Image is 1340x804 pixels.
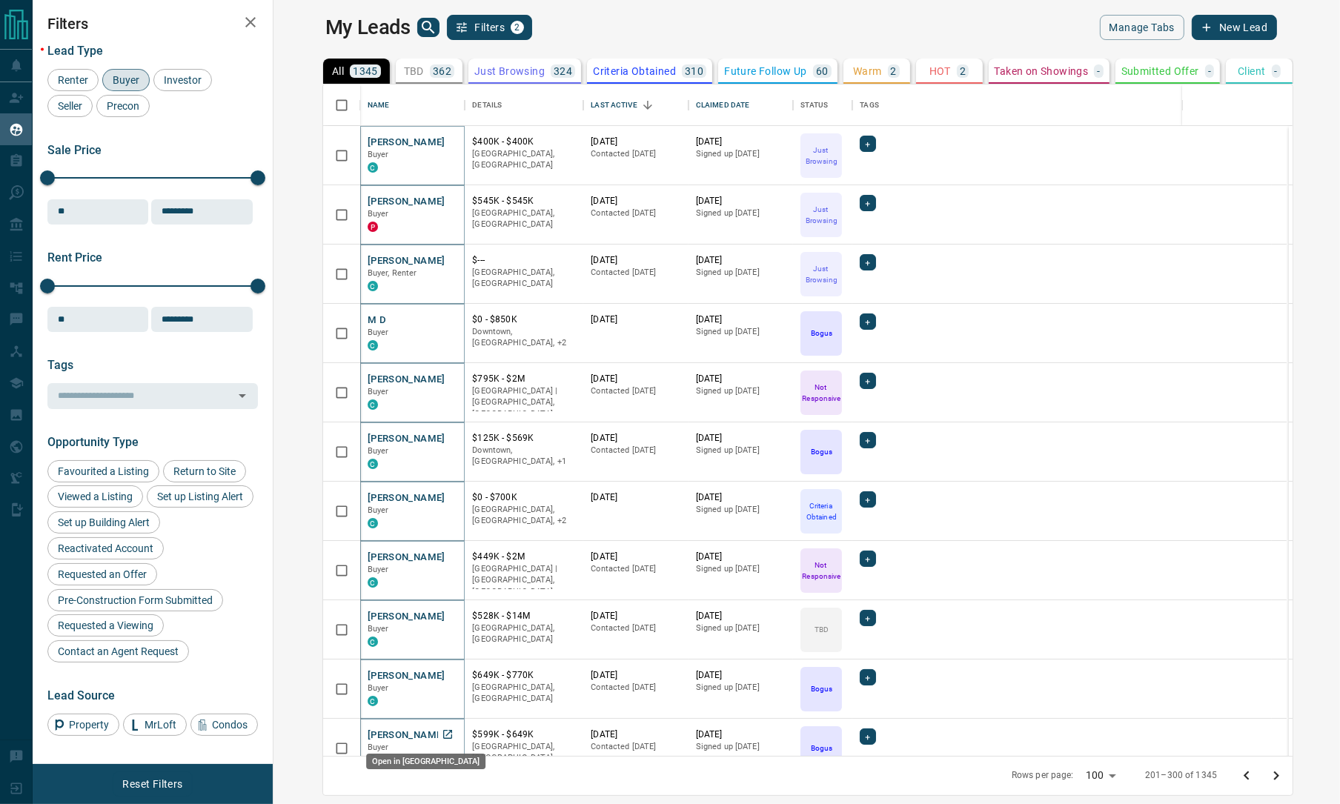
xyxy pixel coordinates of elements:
[368,387,389,396] span: Buyer
[591,622,681,634] p: Contacted [DATE]
[696,148,786,160] p: Signed up [DATE]
[47,143,102,157] span: Sale Price
[53,74,93,86] span: Renter
[53,491,138,502] span: Viewed a Listing
[811,328,832,339] p: Bogus
[591,254,681,267] p: [DATE]
[591,84,637,126] div: Last Active
[865,492,870,507] span: +
[591,445,681,456] p: Contacted [DATE]
[368,195,445,209] button: [PERSON_NAME]
[368,459,378,469] div: condos.ca
[696,610,786,622] p: [DATE]
[591,610,681,622] p: [DATE]
[696,84,750,126] div: Claimed Date
[1097,66,1100,76] p: -
[368,637,378,647] div: condos.ca
[1145,769,1217,782] p: 201–300 of 1345
[168,465,241,477] span: Return to Site
[472,551,576,563] p: $449K - $2M
[232,385,253,406] button: Open
[1192,15,1277,40] button: New Lead
[472,491,576,504] p: $0 - $700K
[860,551,875,567] div: +
[811,446,832,457] p: Bogus
[433,66,451,76] p: 362
[472,728,576,741] p: $599K - $649K
[472,669,576,682] p: $649K - $770K
[800,84,828,126] div: Status
[696,741,786,753] p: Signed up [DATE]
[591,432,681,445] p: [DATE]
[47,460,159,482] div: Favourited a Listing
[368,340,378,350] div: condos.ca
[107,74,145,86] span: Buyer
[53,619,159,631] span: Requested a Viewing
[472,136,576,148] p: $400K - $400K
[593,66,676,76] p: Criteria Obtained
[696,207,786,219] p: Signed up [DATE]
[591,195,681,207] p: [DATE]
[368,209,389,219] span: Buyer
[472,385,576,420] p: [GEOGRAPHIC_DATA] | [GEOGRAPHIC_DATA], [GEOGRAPHIC_DATA]
[802,382,840,404] p: Not Responsive
[368,136,445,150] button: [PERSON_NAME]
[865,314,870,329] span: +
[368,669,445,683] button: [PERSON_NAME]
[865,611,870,625] span: +
[417,18,440,37] button: search button
[591,267,681,279] p: Contacted [DATE]
[696,254,786,267] p: [DATE]
[47,688,115,702] span: Lead Source
[47,69,99,91] div: Renter
[591,491,681,504] p: [DATE]
[153,69,212,91] div: Investor
[696,669,786,682] p: [DATE]
[696,622,786,634] p: Signed up [DATE]
[696,326,786,338] p: Signed up [DATE]
[368,491,445,505] button: [PERSON_NAME]
[368,683,389,693] span: Buyer
[368,222,378,232] div: property.ca
[53,542,159,554] span: Reactivated Account
[860,669,875,685] div: +
[811,683,832,694] p: Bogus
[696,563,786,575] p: Signed up [DATE]
[512,22,523,33] span: 2
[865,136,870,151] span: +
[368,577,378,588] div: condos.ca
[474,66,545,76] p: Just Browsing
[53,594,218,606] span: Pre-Construction Form Submitted
[368,696,378,706] div: condos.ca
[53,645,184,657] span: Contact an Agent Request
[47,563,157,585] div: Requested an Offer
[102,100,145,112] span: Precon
[472,622,576,645] p: [GEOGRAPHIC_DATA], [GEOGRAPHIC_DATA]
[47,511,160,534] div: Set up Building Alert
[472,254,576,267] p: $---
[368,565,389,574] span: Buyer
[1121,66,1199,76] p: Submitted Offer
[163,460,246,482] div: Return to Site
[438,725,457,744] a: Open in New Tab
[860,195,875,211] div: +
[53,568,152,580] span: Requested an Offer
[207,719,253,731] span: Condos
[689,84,794,126] div: Claimed Date
[368,268,417,278] span: Buyer, Renter
[368,328,389,337] span: Buyer
[139,719,182,731] span: MrLoft
[404,66,424,76] p: TBD
[724,66,806,76] p: Future Follow Up
[47,95,93,117] div: Seller
[368,281,378,291] div: condos.ca
[368,254,445,268] button: [PERSON_NAME]
[696,267,786,279] p: Signed up [DATE]
[802,500,840,522] p: Criteria Obtained
[472,682,576,705] p: [GEOGRAPHIC_DATA], [GEOGRAPHIC_DATA]
[53,100,87,112] span: Seller
[368,610,445,624] button: [PERSON_NAME]
[47,589,223,611] div: Pre-Construction Form Submitted
[47,435,139,449] span: Opportunity Type
[353,66,378,76] p: 1345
